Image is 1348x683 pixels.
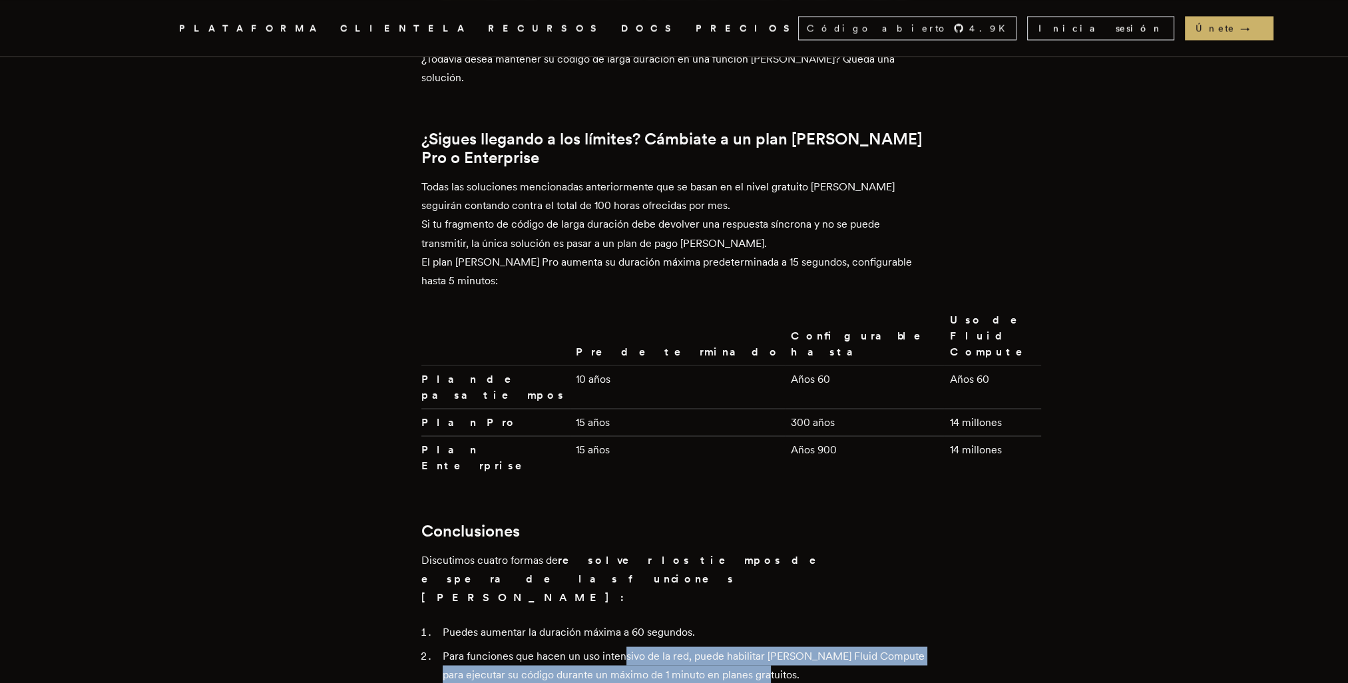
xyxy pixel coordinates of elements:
[945,435,1041,479] td: 14 millones
[786,435,945,479] td: Años 900
[421,551,927,606] p: Discutimos cuatro formas de
[1196,21,1235,35] font: Únete
[945,311,1041,365] th: Uso de Fluid Compute
[421,178,927,290] p: Todas las soluciones mencionadas anteriormente que se basan en el nivel gratuito [PERSON_NAME] se...
[696,20,798,37] a: PRECIOS
[570,365,786,408] td: 10 años
[421,372,565,401] strong: Plan de pasatiempos
[421,553,835,603] strong: resolver los tiempos de espera de las funciones [PERSON_NAME]:
[340,20,472,37] a: CLIENTELA
[945,408,1041,435] td: 14 millones
[807,21,948,35] span: Código abierto
[570,311,786,365] th: Predeterminado
[786,365,945,408] td: Años 60
[421,130,927,167] h2: ¿Sigues llegando a los límites? Cámbiate a un plan [PERSON_NAME] Pro o Enterprise
[1185,16,1273,40] a: Únete
[969,21,1013,35] span: 4.9 K
[1027,16,1174,40] a: Inicia sesión
[945,365,1041,408] td: Años 60
[488,20,605,36] font: RECURSOS
[786,408,945,435] td: 300 años
[421,415,517,428] strong: Plan Pro
[179,20,324,37] button: PLATAFORMA
[488,20,605,37] button: RECURSOS
[786,311,945,365] th: Configurable hasta
[421,521,927,540] h2: Conclusiones
[439,622,927,641] li: Puedes aumentar la duración máxima a 60 segundos.
[421,50,927,87] p: ¿Todavía desea mantener su código de larga duración en una función [PERSON_NAME]? Queda una soluc...
[621,20,680,37] a: DOCS
[179,20,324,36] font: PLATAFORMA
[570,408,786,435] td: 15 años
[570,435,786,479] td: 15 años
[1240,21,1263,35] span: →
[421,443,541,471] strong: Plan Enterprise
